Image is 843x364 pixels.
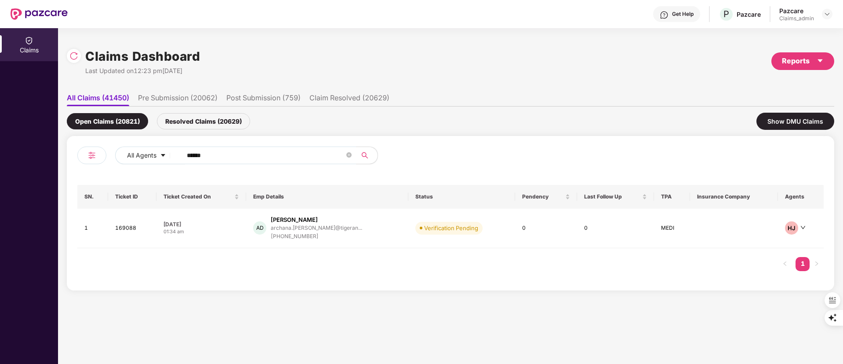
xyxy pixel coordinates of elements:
[156,185,246,209] th: Ticket Created On
[800,225,806,230] span: down
[164,193,233,200] span: Ticket Created On
[779,15,814,22] div: Claims_admin
[515,185,577,209] th: Pendency
[779,7,814,15] div: Pazcare
[778,185,824,209] th: Agents
[785,221,798,235] div: HJ
[522,193,563,200] span: Pendency
[11,8,68,20] img: New Pazcare Logo
[723,9,729,19] span: P
[824,11,831,18] img: svg+xml;base64,PHN2ZyBpZD0iRHJvcGRvd24tMzJ4MzIiIHhtbG5zPSJodHRwOi8vd3d3LnczLm9yZy8yMDAwL3N2ZyIgd2...
[584,193,640,200] span: Last Follow Up
[672,11,694,18] div: Get Help
[577,185,654,209] th: Last Follow Up
[660,11,669,19] img: svg+xml;base64,PHN2ZyBpZD0iSGVscC0zMngzMiIgeG1sbnM9Imh0dHA6Ly93d3cudzMub3JnLzIwMDAvc3ZnIiB3aWR0aD...
[25,36,33,45] img: svg+xml;base64,PHN2ZyBpZD0iQ2xhaW0iIHhtbG5zPSJodHRwOi8vd3d3LnczLm9yZy8yMDAwL3N2ZyIgd2lkdGg9IjIwIi...
[737,10,761,18] div: Pazcare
